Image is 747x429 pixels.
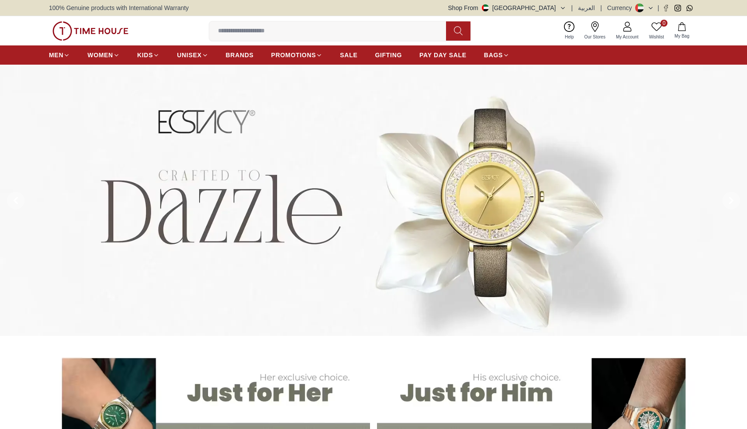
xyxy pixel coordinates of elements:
span: | [600,3,602,12]
a: UNISEX [177,47,208,63]
span: UNISEX [177,51,201,59]
button: العربية [578,3,595,12]
a: KIDS [137,47,159,63]
a: PROMOTIONS [271,47,323,63]
span: SALE [340,51,357,59]
span: PAY DAY SALE [419,51,467,59]
a: 0Wishlist [644,20,669,42]
div: Currency [607,3,636,12]
span: Help [561,34,578,40]
a: Our Stores [579,20,611,42]
span: PROMOTIONS [271,51,316,59]
a: Whatsapp [686,5,693,11]
span: Wishlist [646,34,667,40]
span: MEN [49,51,63,59]
span: My Bag [671,33,693,39]
span: WOMEN [87,51,113,59]
a: Instagram [674,5,681,11]
img: United Arab Emirates [482,4,489,11]
button: My Bag [669,21,695,41]
span: | [657,3,659,12]
span: 0 [661,20,667,27]
a: GIFTING [375,47,402,63]
a: MEN [49,47,70,63]
a: Facebook [663,5,669,11]
span: Our Stores [581,34,609,40]
a: BRANDS [226,47,254,63]
span: KIDS [137,51,153,59]
span: BAGS [484,51,503,59]
button: Shop From[GEOGRAPHIC_DATA] [448,3,566,12]
span: | [571,3,573,12]
a: PAY DAY SALE [419,47,467,63]
span: BRANDS [226,51,254,59]
a: BAGS [484,47,509,63]
span: 100% Genuine products with International Warranty [49,3,189,12]
a: SALE [340,47,357,63]
img: ... [52,21,128,41]
a: Help [560,20,579,42]
a: WOMEN [87,47,120,63]
span: My Account [612,34,642,40]
span: GIFTING [375,51,402,59]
